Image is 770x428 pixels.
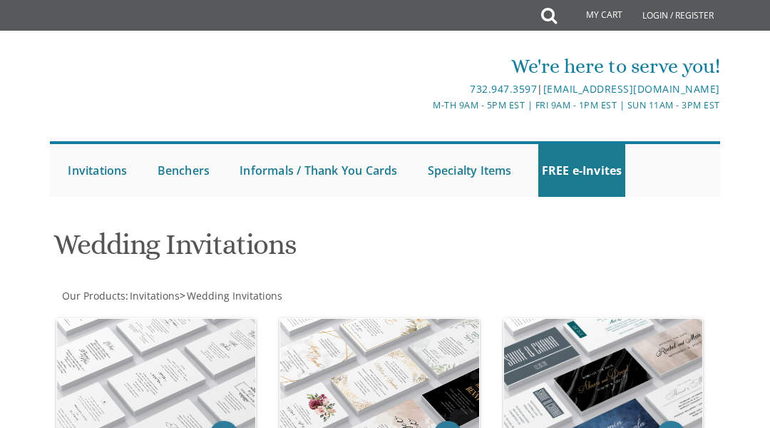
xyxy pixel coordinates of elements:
[53,229,717,271] h1: Wedding Invitations
[128,289,180,302] a: Invitations
[274,81,719,98] div: |
[64,144,130,197] a: Invitations
[154,144,214,197] a: Benchers
[424,144,515,197] a: Specialty Items
[543,82,720,96] a: [EMAIL_ADDRESS][DOMAIN_NAME]
[50,289,719,303] div: :
[61,289,125,302] a: Our Products
[470,82,537,96] a: 732.947.3597
[236,144,401,197] a: Informals / Thank You Cards
[538,144,626,197] a: FREE e-Invites
[180,289,282,302] span: >
[274,52,719,81] div: We're here to serve you!
[555,1,632,30] a: My Cart
[185,289,282,302] a: Wedding Invitations
[274,98,719,113] div: M-Th 9am - 5pm EST | Fri 9am - 1pm EST | Sun 11am - 3pm EST
[130,289,180,302] span: Invitations
[187,289,282,302] span: Wedding Invitations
